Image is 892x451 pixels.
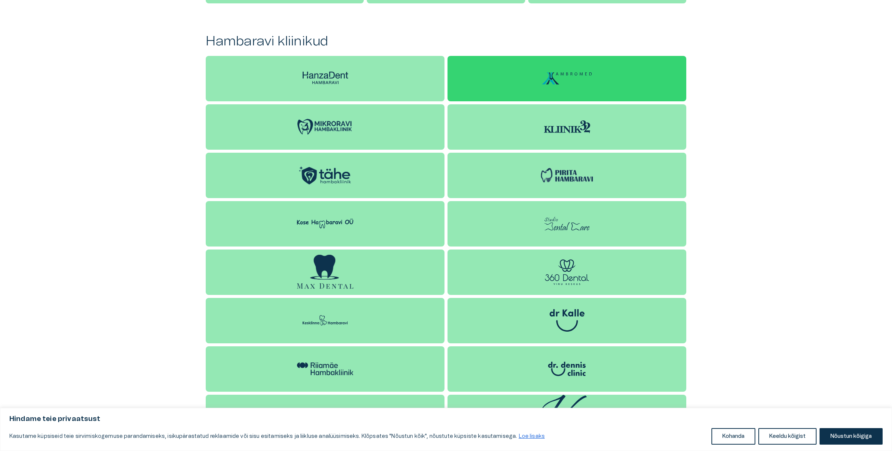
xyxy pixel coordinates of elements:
img: Studio Dental logo [539,212,595,235]
p: Hindame teie privaatsust [9,415,883,424]
a: Ambromed Kliinik logo [448,56,686,101]
a: Max Dental logo [206,250,444,295]
img: Ambromed Kliinik logo [539,67,595,90]
a: Pirita Hambaravi logo [448,153,686,198]
h2: Hambaravi kliinikud [206,33,686,50]
img: Kesklinna hambaravi logo [297,309,353,332]
img: Virmalise hambakliinik logo [540,395,594,440]
img: Welldent Hambakliinik logo [297,406,353,428]
img: Pirita Hambaravi logo [539,166,595,185]
a: Kesklinna hambaravi logo [206,298,444,343]
a: Kliinik 32 logo [448,104,686,150]
img: Tähe Hambakliinik logo [297,165,353,186]
a: Virmalise hambakliinik logo [448,395,686,440]
a: HanzaDent logo [206,56,444,101]
button: Kohanda [711,428,755,445]
button: Keeldu kõigist [758,428,817,445]
img: Mikroravi Hambakliinik logo [297,118,353,136]
a: Kose Hambaravi logo [206,201,444,247]
a: Loe lisaks [518,433,545,439]
img: HanzaDent logo [297,69,353,87]
a: 360 Dental logo [448,250,686,295]
img: Riiamäe Hambakliinik logo [297,362,353,375]
img: Kose Hambaravi logo [297,219,353,229]
img: Kliinik 32 logo [544,120,590,134]
a: Welldent Hambakliinik logo [206,395,444,440]
img: 360 Dental logo [545,259,589,285]
button: Nõustun kõigiga [820,428,883,445]
a: Riiamäe Hambakliinik logo [206,346,444,392]
a: Studio Dental logo [448,201,686,247]
span: Help [38,6,50,12]
a: Tähe Hambakliinik logo [206,153,444,198]
img: Dr. Dennis Clinic logo [539,358,595,380]
img: dr Kalle logo [550,309,585,332]
img: Max Dental logo [297,255,353,289]
a: Dr. Dennis Clinic logo [448,346,686,392]
a: Mikroravi Hambakliinik logo [206,104,444,150]
p: Kasutame küpsiseid teie sirvimiskogemuse parandamiseks, isikupärastatud reklaamide või sisu esita... [9,432,545,441]
a: dr Kalle logo [448,298,686,343]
